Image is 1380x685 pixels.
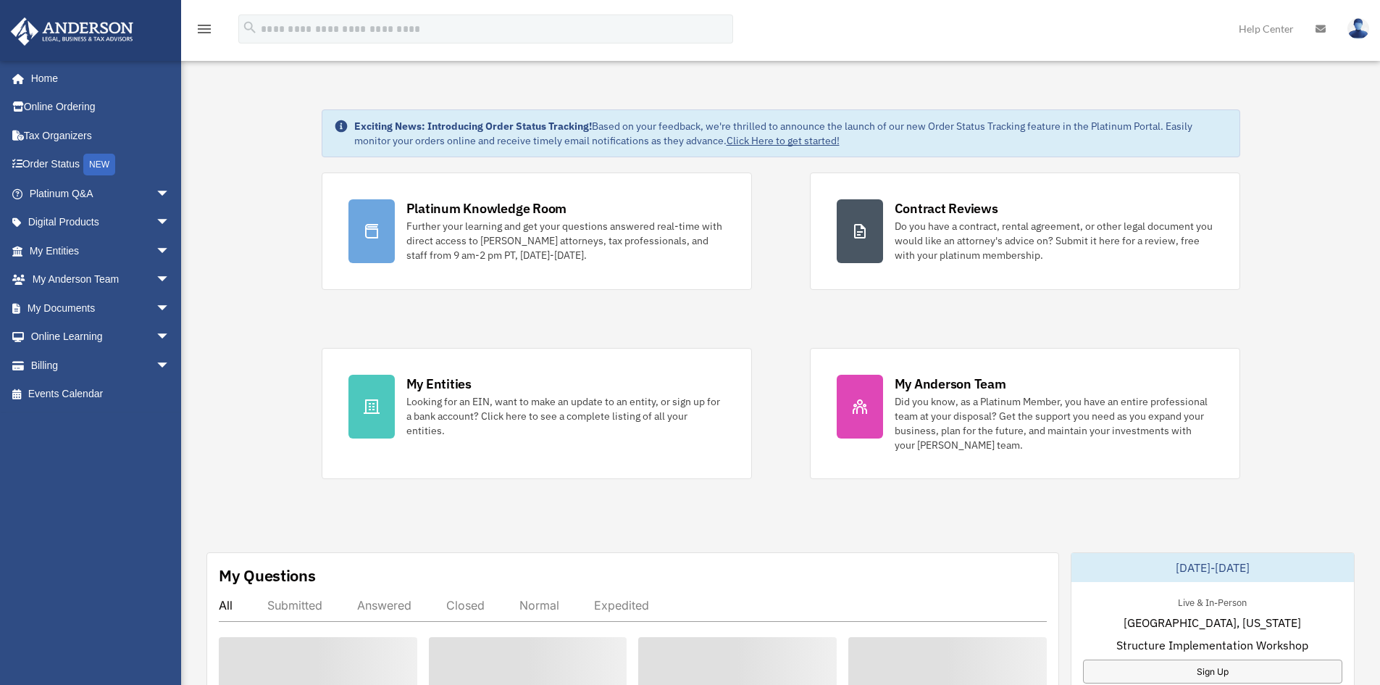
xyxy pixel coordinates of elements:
[10,208,192,237] a: Digital Productsarrow_drop_down
[156,208,185,238] span: arrow_drop_down
[10,179,192,208] a: Platinum Q&Aarrow_drop_down
[406,394,725,438] div: Looking for an EIN, want to make an update to an entity, or sign up for a bank account? Click her...
[10,121,192,150] a: Tax Organizers
[895,199,998,217] div: Contract Reviews
[895,375,1006,393] div: My Anderson Team
[10,294,192,323] a: My Documentsarrow_drop_down
[10,380,192,409] a: Events Calendar
[156,323,185,352] span: arrow_drop_down
[406,219,725,262] div: Further your learning and get your questions answered real-time with direct access to [PERSON_NAM...
[406,199,567,217] div: Platinum Knowledge Room
[10,150,192,180] a: Order StatusNEW
[10,236,192,265] a: My Entitiesarrow_drop_down
[242,20,258,36] i: search
[594,598,649,613] div: Expedited
[322,348,752,479] a: My Entities Looking for an EIN, want to make an update to an entity, or sign up for a bank accoun...
[895,394,1213,452] div: Did you know, as a Platinum Member, you have an entire professional team at your disposal? Get th...
[156,294,185,323] span: arrow_drop_down
[322,173,752,290] a: Platinum Knowledge Room Further your learning and get your questions answered real-time with dire...
[267,598,322,613] div: Submitted
[10,64,185,93] a: Home
[810,173,1240,290] a: Contract Reviews Do you have a contract, rental agreement, or other legal document you would like...
[156,351,185,381] span: arrow_drop_down
[1166,594,1258,609] div: Live & In-Person
[1124,614,1301,631] span: [GEOGRAPHIC_DATA], [US_STATE]
[727,134,840,147] a: Click Here to get started!
[196,20,213,38] i: menu
[1116,636,1308,654] span: Structure Implementation Workshop
[83,154,115,175] div: NEW
[1083,660,1342,684] a: Sign Up
[219,598,233,613] div: All
[156,179,185,209] span: arrow_drop_down
[156,265,185,295] span: arrow_drop_down
[446,598,485,613] div: Closed
[7,17,138,46] img: Anderson Advisors Platinum Portal
[10,323,192,352] a: Online Learningarrow_drop_down
[810,348,1240,479] a: My Anderson Team Did you know, as a Platinum Member, you have an entire professional team at your...
[1071,553,1354,582] div: [DATE]-[DATE]
[895,219,1213,262] div: Do you have a contract, rental agreement, or other legal document you would like an attorney's ad...
[519,598,559,613] div: Normal
[196,25,213,38] a: menu
[10,93,192,122] a: Online Ordering
[156,236,185,266] span: arrow_drop_down
[219,565,316,586] div: My Questions
[354,120,592,133] strong: Exciting News: Introducing Order Status Tracking!
[406,375,472,393] div: My Entities
[10,351,192,380] a: Billingarrow_drop_down
[1347,18,1369,39] img: User Pic
[357,598,411,613] div: Answered
[354,119,1228,148] div: Based on your feedback, we're thrilled to announce the launch of our new Order Status Tracking fe...
[10,265,192,294] a: My Anderson Teamarrow_drop_down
